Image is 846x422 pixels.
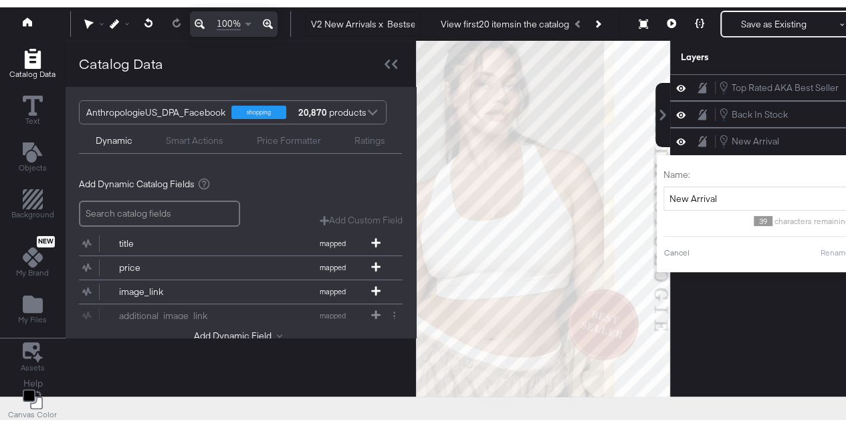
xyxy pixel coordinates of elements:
span: mapped [296,284,369,294]
div: additional_image_linkmapped [79,302,403,325]
button: Add Files [10,289,55,327]
button: Next Product [588,9,607,33]
span: Add Dynamic Catalog Fields [79,175,195,188]
div: image_linkmapped [79,278,403,301]
div: AnthropologieUS_DPA_Facebook [86,98,225,121]
div: Layers [681,48,817,61]
div: pricemapped [79,253,403,277]
span: mapped [296,260,369,270]
div: Dynamic [96,132,132,144]
button: Help [14,369,52,393]
div: Ratings [354,132,385,144]
input: Search catalog fields [79,198,240,224]
div: Catalog Data [79,51,163,71]
strong: 20,870 [296,98,329,121]
button: Back In Stock [718,104,788,119]
span: Assets [21,360,45,371]
span: Objects [19,160,47,171]
div: View first 20 items in the catalog [441,15,569,28]
button: Add Rectangle [3,184,62,222]
div: title [119,235,216,247]
a: Help [23,375,43,387]
span: Canvas Color [8,407,57,417]
div: price [119,259,216,272]
button: NewMy Brand [8,231,57,280]
div: products [296,98,336,121]
div: Price Formatter [257,132,321,144]
button: Assets [13,336,53,375]
button: Text [15,90,51,128]
span: 39 [754,213,772,223]
span: Text [25,113,40,124]
button: pricemapped [79,253,386,277]
button: Cancel [663,244,690,256]
button: Save as Existing [722,9,826,33]
div: New Arrival [732,132,779,145]
span: mapped [296,236,369,245]
button: Add Text [11,136,55,175]
div: titlemapped [79,229,403,253]
button: titlemapped [79,229,386,253]
button: image_linkmapped [79,278,386,301]
span: My Files [18,312,47,322]
button: New Arrival [718,131,780,146]
span: My Brand [16,265,49,276]
div: image_link [119,283,216,296]
button: Top Rated AKA Best Seller [718,78,839,92]
div: shopping [231,103,286,116]
span: 100% [217,15,241,27]
button: Add Dynamic Field [194,327,288,340]
span: New [37,235,55,243]
button: Add Rectangle [1,43,64,81]
span: Background [11,207,54,217]
div: Back In Stock [732,106,788,118]
button: Add Custom Field [320,211,403,224]
div: Smart Actions [166,132,223,144]
div: Top Rated AKA Best Seller [732,79,839,92]
span: Catalog Data [9,66,56,77]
